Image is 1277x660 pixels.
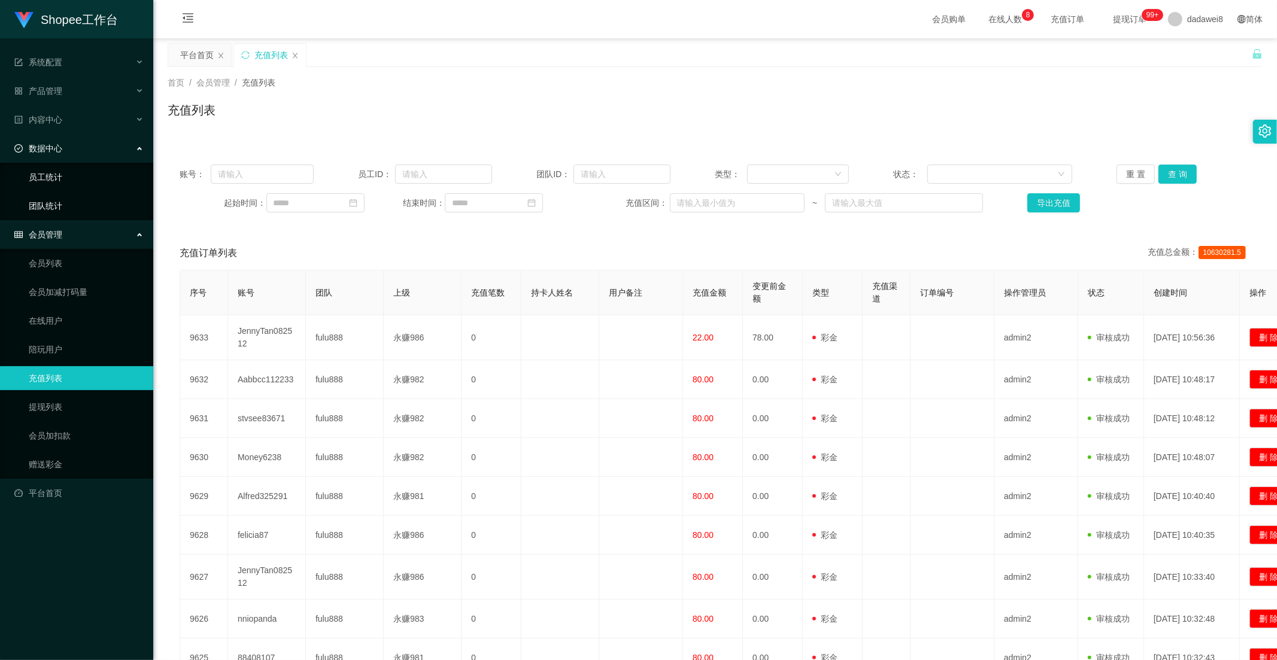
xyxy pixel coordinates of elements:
td: [DATE] 10:33:40 [1144,555,1240,600]
td: [DATE] 10:48:12 [1144,399,1240,438]
td: [DATE] 10:40:35 [1144,516,1240,555]
span: 操作管理员 [1004,288,1046,297]
i: 图标: calendar [349,199,357,207]
td: 0.00 [743,477,803,516]
td: admin2 [994,360,1078,399]
span: 80.00 [693,413,714,423]
span: 数据中心 [14,144,62,153]
td: Alfred325291 [228,477,306,516]
span: ~ [805,197,826,209]
i: 图标: table [14,230,23,239]
i: 图标: check-circle-o [14,144,23,153]
td: 9633 [180,315,228,360]
span: 内容中心 [14,115,62,124]
button: 重 置 [1117,165,1155,184]
a: 员工统计 [29,165,144,189]
td: fulu888 [306,516,384,555]
td: 永赚983 [384,600,462,638]
span: 彩金 [812,333,838,342]
td: 0 [462,555,521,600]
td: 永赚986 [384,516,462,555]
td: 0 [462,399,521,438]
td: 0.00 [743,399,803,438]
span: 充值渠道 [872,281,897,303]
td: 0 [462,600,521,638]
span: 状态 [1088,288,1105,297]
td: [DATE] 10:32:48 [1144,600,1240,638]
span: 充值订单 [1045,15,1090,23]
span: 类型： [715,168,747,181]
i: 图标: close [217,52,225,59]
span: 审核成功 [1088,530,1130,540]
i: 图标: profile [14,115,23,124]
td: admin2 [994,315,1078,360]
i: 图标: form [14,58,23,66]
input: 请输入 [574,165,671,184]
a: 在线用户 [29,309,144,333]
span: 提现订单 [1107,15,1152,23]
td: felicia87 [228,516,306,555]
td: admin2 [994,399,1078,438]
span: / [189,78,192,87]
td: fulu888 [306,399,384,438]
i: 图标: unlock [1252,48,1263,59]
span: 上级 [393,288,410,297]
td: admin2 [994,555,1078,600]
td: [DATE] 10:48:07 [1144,438,1240,477]
td: 永赚986 [384,555,462,600]
a: 陪玩用户 [29,337,144,361]
i: 图标: close [292,52,299,59]
span: 状态： [894,168,928,181]
td: [DATE] 10:48:17 [1144,360,1240,399]
span: 审核成功 [1088,491,1130,501]
span: 创建时间 [1154,288,1187,297]
a: 会员加扣款 [29,424,144,448]
span: 账号 [238,288,254,297]
span: 充值区间： [626,197,669,209]
td: 9628 [180,516,228,555]
span: 用户备注 [609,288,642,297]
span: 审核成功 [1088,413,1130,423]
span: 类型 [812,288,829,297]
span: 80.00 [693,572,714,582]
td: fulu888 [306,360,384,399]
span: 彩金 [812,491,838,501]
td: nniopanda [228,600,306,638]
input: 请输入 [211,165,314,184]
span: 审核成功 [1088,572,1130,582]
span: 彩金 [812,375,838,384]
td: 0.00 [743,555,803,600]
td: JennyTan082512 [228,315,306,360]
td: 9627 [180,555,228,600]
span: 充值订单列表 [180,246,237,260]
div: 充值列表 [254,44,288,66]
td: 永赚982 [384,360,462,399]
a: 会员列表 [29,251,144,275]
td: 0.00 [743,600,803,638]
td: Money6238 [228,438,306,477]
td: fulu888 [306,555,384,600]
span: 系统配置 [14,57,62,67]
span: 操作 [1249,288,1266,297]
input: 请输入最小值为 [670,193,805,212]
td: 0.00 [743,438,803,477]
span: 彩金 [812,614,838,623]
td: [DATE] 10:40:40 [1144,477,1240,516]
span: 审核成功 [1088,333,1130,342]
span: 彩金 [812,413,838,423]
span: 22.00 [693,333,714,342]
td: Aabbcc112233 [228,360,306,399]
a: 图标: dashboard平台首页 [14,481,144,505]
td: fulu888 [306,477,384,516]
td: 0 [462,360,521,399]
td: fulu888 [306,315,384,360]
td: fulu888 [306,600,384,638]
span: 结束时间： [403,197,445,209]
td: 9629 [180,477,228,516]
i: 图标: menu-fold [168,1,208,39]
td: admin2 [994,438,1078,477]
td: 0.00 [743,360,803,399]
span: 会员管理 [196,78,230,87]
td: [DATE] 10:56:36 [1144,315,1240,360]
i: 图标: down [1058,171,1065,179]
